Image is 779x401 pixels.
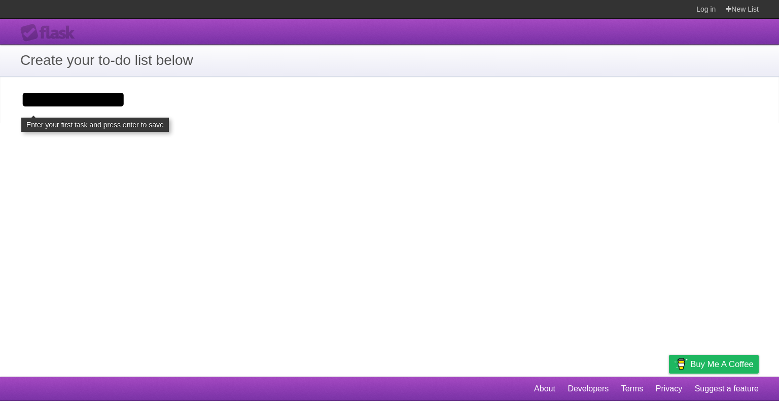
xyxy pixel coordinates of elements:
span: Buy me a coffee [690,355,754,373]
a: Developers [568,379,609,398]
a: Buy me a coffee [669,355,759,374]
h1: Create your to-do list below [20,50,759,71]
a: Terms [621,379,644,398]
img: Buy me a coffee [674,355,688,373]
a: Privacy [656,379,682,398]
div: Flask [20,24,81,42]
a: Suggest a feature [695,379,759,398]
a: About [534,379,555,398]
